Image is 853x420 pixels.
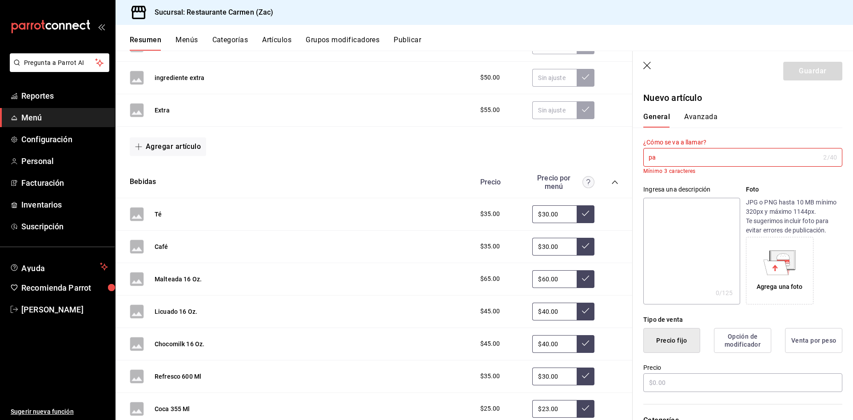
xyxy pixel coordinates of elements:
[155,275,202,284] button: Malteada 16 Oz.
[21,112,108,124] span: Menú
[823,153,837,162] div: 2 /40
[130,36,161,51] button: Resumen
[480,209,500,219] span: $35.00
[480,372,500,381] span: $35.00
[532,335,577,353] input: Sin ajuste
[306,36,379,51] button: Grupos modificadores
[746,198,842,235] p: JPG o PNG hasta 10 MB mínimo 320px y máximo 1144px. Te sugerimos incluir foto para evitar errores...
[155,372,201,381] button: Refresco 600 Ml
[98,23,105,30] button: open_drawer_menu
[21,220,108,232] span: Suscripción
[130,137,206,156] button: Agregar artículo
[643,168,842,174] p: Mínimo 3 caracteres
[155,340,204,348] button: Chocomilk 16 Oz.
[21,133,108,145] span: Configuración
[643,139,842,145] label: ¿Cómo se va a llamar?
[480,242,500,251] span: $35.00
[21,90,108,102] span: Reportes
[643,91,842,104] p: Nuevo artículo
[147,7,273,18] h3: Sucursal: Restaurante Carmen (Zac)
[262,36,291,51] button: Artículos
[532,238,577,256] input: Sin ajuste
[130,177,156,187] button: Bebidas
[6,64,109,74] a: Pregunta a Parrot AI
[643,112,832,128] div: navigation tabs
[155,106,170,115] button: Extra
[480,307,500,316] span: $45.00
[480,339,500,348] span: $45.00
[155,210,162,219] button: Té
[748,239,811,302] div: Agrega una foto
[480,404,500,413] span: $25.00
[757,282,803,292] div: Agrega una foto
[21,282,108,294] span: Recomienda Parrot
[785,328,842,353] button: Venta por peso
[130,36,853,51] div: navigation tabs
[21,199,108,211] span: Inventarios
[643,328,700,353] button: Precio fijo
[175,36,198,51] button: Menús
[532,303,577,320] input: Sin ajuste
[21,261,96,272] span: Ayuda
[155,73,205,82] button: ingrediente extra
[643,373,842,392] input: $0.00
[643,364,842,371] label: Precio
[10,53,109,72] button: Pregunta a Parrot AI
[480,73,500,82] span: $50.00
[716,288,733,297] div: 0 /125
[24,58,96,68] span: Pregunta a Parrot AI
[155,242,168,251] button: Café
[643,185,740,194] div: Ingresa una descripción
[532,368,577,385] input: Sin ajuste
[480,274,500,284] span: $65.00
[11,407,108,416] span: Sugerir nueva función
[532,270,577,288] input: Sin ajuste
[394,36,421,51] button: Publicar
[746,185,842,194] p: Foto
[684,112,717,128] button: Avanzada
[21,155,108,167] span: Personal
[480,105,500,115] span: $55.00
[471,178,528,186] div: Precio
[643,315,842,324] div: Tipo de venta
[532,205,577,223] input: Sin ajuste
[212,36,248,51] button: Categorías
[21,304,108,316] span: [PERSON_NAME]
[155,404,190,413] button: Coca 355 Ml
[21,177,108,189] span: Facturación
[155,307,197,316] button: Licuado 16 Oz.
[611,179,618,186] button: collapse-category-row
[532,69,577,87] input: Sin ajuste
[714,328,771,353] button: Opción de modificador
[643,112,670,128] button: General
[532,101,577,119] input: Sin ajuste
[532,174,594,191] div: Precio por menú
[532,400,577,418] input: Sin ajuste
